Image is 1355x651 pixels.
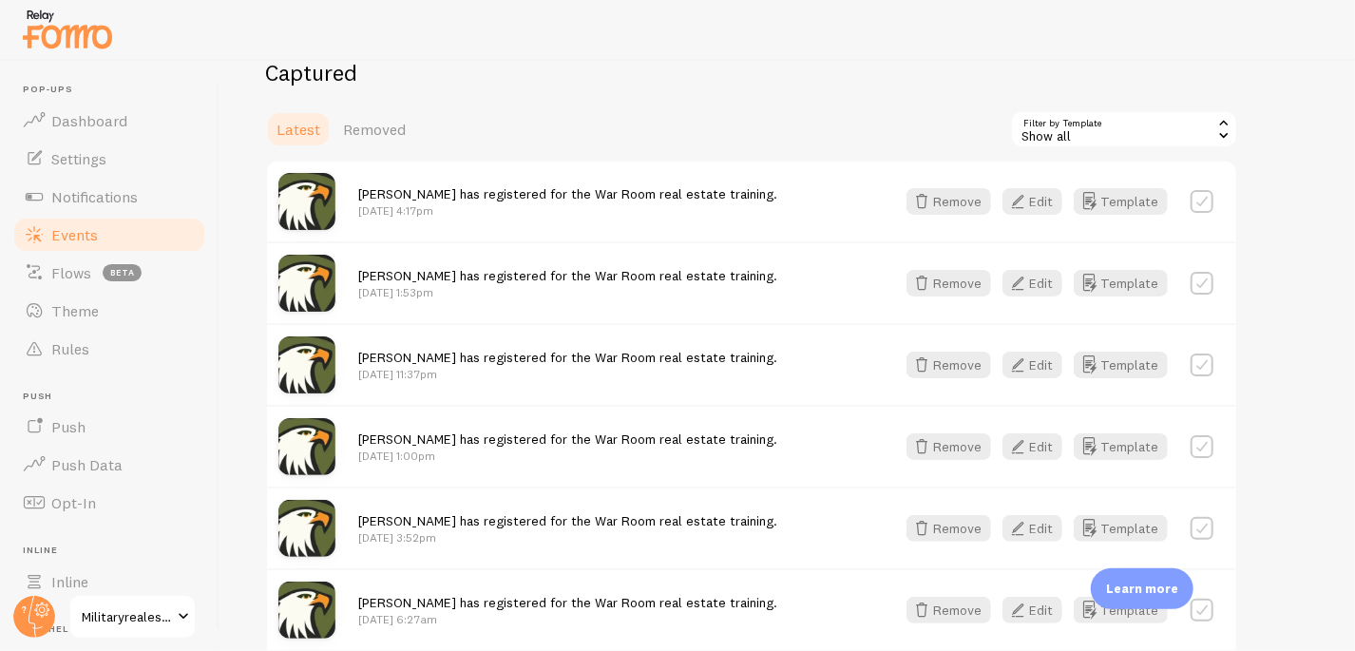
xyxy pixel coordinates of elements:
[51,263,91,282] span: Flows
[332,110,417,148] a: Removed
[278,173,335,230] img: EIEDnyDgSseCZzZrd6Z5
[358,512,777,529] span: [PERSON_NAME] has registered for the War Room real estate training.
[51,225,98,244] span: Events
[1010,110,1238,148] div: Show all
[1074,352,1168,378] button: Template
[358,611,777,627] p: [DATE] 6:27am
[1002,433,1062,460] button: Edit
[11,216,207,254] a: Events
[1074,515,1168,542] button: Template
[1002,188,1074,215] a: Edit
[907,352,991,378] button: Remove
[343,120,406,139] span: Removed
[11,178,207,216] a: Notifications
[1002,352,1074,378] a: Edit
[278,336,335,393] img: EIEDnyDgSseCZzZrd6Z5
[51,149,106,168] span: Settings
[11,408,207,446] a: Push
[51,111,127,130] span: Dashboard
[23,545,207,557] span: Inline
[11,446,207,484] a: Push Data
[11,254,207,292] a: Flows beta
[358,594,777,611] span: [PERSON_NAME] has registered for the War Room real estate training.
[1002,352,1062,378] button: Edit
[278,500,335,557] img: EIEDnyDgSseCZzZrd6Z5
[68,594,197,640] a: Militaryrealestateinvest
[907,270,991,297] button: Remove
[103,264,142,281] span: beta
[1074,188,1168,215] button: Template
[278,255,335,312] img: EIEDnyDgSseCZzZrd6Z5
[51,572,88,591] span: Inline
[51,417,86,436] span: Push
[20,5,115,53] img: fomo-relay-logo-orange.svg
[11,484,207,522] a: Opt-In
[278,418,335,475] img: EIEDnyDgSseCZzZrd6Z5
[358,202,777,219] p: [DATE] 4:17pm
[1074,597,1168,623] button: Template
[358,529,777,546] p: [DATE] 3:52pm
[11,330,207,368] a: Rules
[1002,515,1062,542] button: Edit
[51,339,89,358] span: Rules
[11,563,207,601] a: Inline
[265,110,332,148] a: Latest
[23,391,207,403] span: Push
[51,493,96,512] span: Opt-In
[1002,270,1074,297] a: Edit
[358,349,777,366] span: [PERSON_NAME] has registered for the War Room real estate training.
[1074,270,1168,297] button: Template
[1002,188,1062,215] button: Edit
[907,597,991,623] button: Remove
[1002,597,1062,623] button: Edit
[358,267,777,284] span: [PERSON_NAME] has registered for the War Room real estate training.
[907,188,991,215] button: Remove
[51,301,99,320] span: Theme
[1106,580,1178,598] p: Learn more
[1002,433,1074,460] a: Edit
[11,292,207,330] a: Theme
[358,366,777,382] p: [DATE] 11:37pm
[358,284,777,300] p: [DATE] 1:53pm
[1091,568,1193,609] div: Learn more
[1074,433,1168,460] button: Template
[51,455,123,474] span: Push Data
[1002,597,1074,623] a: Edit
[358,431,777,448] span: [PERSON_NAME] has registered for the War Room real estate training.
[51,187,138,206] span: Notifications
[277,120,320,139] span: Latest
[1002,270,1062,297] button: Edit
[278,582,335,639] img: EIEDnyDgSseCZzZrd6Z5
[358,185,777,202] span: [PERSON_NAME] has registered for the War Room real estate training.
[907,433,991,460] button: Remove
[23,84,207,96] span: Pop-ups
[11,102,207,140] a: Dashboard
[907,515,991,542] button: Remove
[82,605,172,628] span: Militaryrealestateinvest
[265,58,1238,87] h2: Captured
[1002,515,1074,542] a: Edit
[358,448,777,464] p: [DATE] 1:00pm
[11,140,207,178] a: Settings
